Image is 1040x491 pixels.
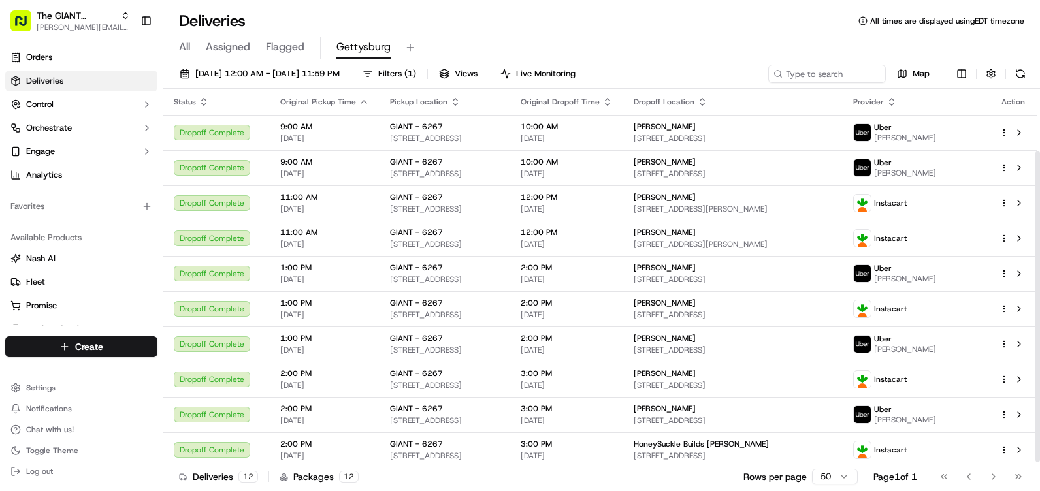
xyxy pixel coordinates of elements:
[26,75,63,87] span: Deliveries
[390,298,443,308] span: GIANT - 6267
[5,196,157,217] div: Favorites
[743,470,807,483] p: Rows per page
[854,371,871,388] img: profile_instacart_ahold_partner.png
[634,168,832,179] span: [STREET_ADDRESS]
[521,157,613,167] span: 10:00 AM
[339,471,359,483] div: 12
[280,309,369,320] span: [DATE]
[26,383,56,393] span: Settings
[521,380,613,390] span: [DATE]
[280,227,369,238] span: 11:00 AM
[874,404,892,415] span: Uber
[634,192,696,202] span: [PERSON_NAME]
[634,239,832,249] span: [STREET_ADDRESS][PERSON_NAME]
[26,276,45,288] span: Fleet
[37,9,116,22] span: The GIANT Company
[5,141,157,162] button: Engage
[521,333,613,343] span: 2:00 PM
[390,121,443,132] span: GIANT - 6267
[390,227,443,238] span: GIANT - 6267
[634,309,832,320] span: [STREET_ADDRESS]
[179,10,246,31] h1: Deliveries
[521,415,613,426] span: [DATE]
[5,400,157,418] button: Notifications
[634,298,696,308] span: [PERSON_NAME]
[1011,65,1030,83] button: Refresh
[26,466,53,477] span: Log out
[280,204,369,214] span: [DATE]
[854,159,871,176] img: profile_uber_ahold_partner.png
[634,451,832,461] span: [STREET_ADDRESS]
[404,68,416,80] span: ( 1 )
[521,298,613,308] span: 2:00 PM
[280,168,369,179] span: [DATE]
[280,192,369,202] span: 11:00 AM
[280,239,369,249] span: [DATE]
[874,263,892,274] span: Uber
[495,65,581,83] button: Live Monitoring
[179,39,190,55] span: All
[280,157,369,167] span: 9:00 AM
[390,415,500,426] span: [STREET_ADDRESS]
[5,441,157,460] button: Toggle Theme
[634,204,832,214] span: [STREET_ADDRESS][PERSON_NAME]
[390,204,500,214] span: [STREET_ADDRESS]
[854,265,871,282] img: profile_uber_ahold_partner.png
[26,122,72,134] span: Orchestrate
[634,333,696,343] span: [PERSON_NAME]
[854,406,871,423] img: profile_uber_ahold_partner.png
[26,445,78,456] span: Toggle Theme
[390,262,443,273] span: GIANT - 6267
[5,248,157,269] button: Nash AI
[238,471,258,483] div: 12
[5,336,157,357] button: Create
[26,300,57,311] span: Promise
[195,68,340,80] span: [DATE] 12:00 AM - [DATE] 11:59 PM
[26,146,55,157] span: Engage
[280,133,369,144] span: [DATE]
[280,121,369,132] span: 9:00 AM
[521,204,613,214] span: [DATE]
[37,22,130,33] span: [PERSON_NAME][EMAIL_ADDRESS][PERSON_NAME][DOMAIN_NAME]
[390,274,500,285] span: [STREET_ADDRESS]
[455,68,478,80] span: Views
[26,99,54,110] span: Control
[174,97,196,107] span: Status
[634,415,832,426] span: [STREET_ADDRESS]
[521,168,613,179] span: [DATE]
[390,451,500,461] span: [STREET_ADDRESS]
[336,39,391,55] span: Gettysburg
[280,97,356,107] span: Original Pickup Time
[390,168,500,179] span: [STREET_ADDRESS]
[521,404,613,414] span: 3:00 PM
[280,262,369,273] span: 1:00 PM
[634,380,832,390] span: [STREET_ADDRESS]
[634,345,832,355] span: [STREET_ADDRESS]
[10,253,152,264] a: Nash AI
[521,451,613,461] span: [DATE]
[26,323,89,335] span: Product Catalog
[521,133,613,144] span: [DATE]
[390,333,443,343] span: GIANT - 6267
[634,262,696,273] span: [PERSON_NAME]
[634,439,769,449] span: HoneySuckle Builds [PERSON_NAME]
[874,233,907,244] span: Instacart
[26,404,72,414] span: Notifications
[206,39,250,55] span: Assigned
[26,424,74,435] span: Chat with us!
[357,65,422,83] button: Filters(1)
[5,165,157,185] a: Analytics
[874,374,907,385] span: Instacart
[874,122,892,133] span: Uber
[26,52,52,63] span: Orders
[634,133,832,144] span: [STREET_ADDRESS]
[179,470,258,483] div: Deliveries
[870,16,1024,26] span: All times are displayed using EDT timezone
[521,274,613,285] span: [DATE]
[280,345,369,355] span: [DATE]
[521,121,613,132] span: 10:00 AM
[5,5,135,37] button: The GIANT Company[PERSON_NAME][EMAIL_ADDRESS][PERSON_NAME][DOMAIN_NAME]
[378,68,416,80] span: Filters
[266,39,304,55] span: Flagged
[521,192,613,202] span: 12:00 PM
